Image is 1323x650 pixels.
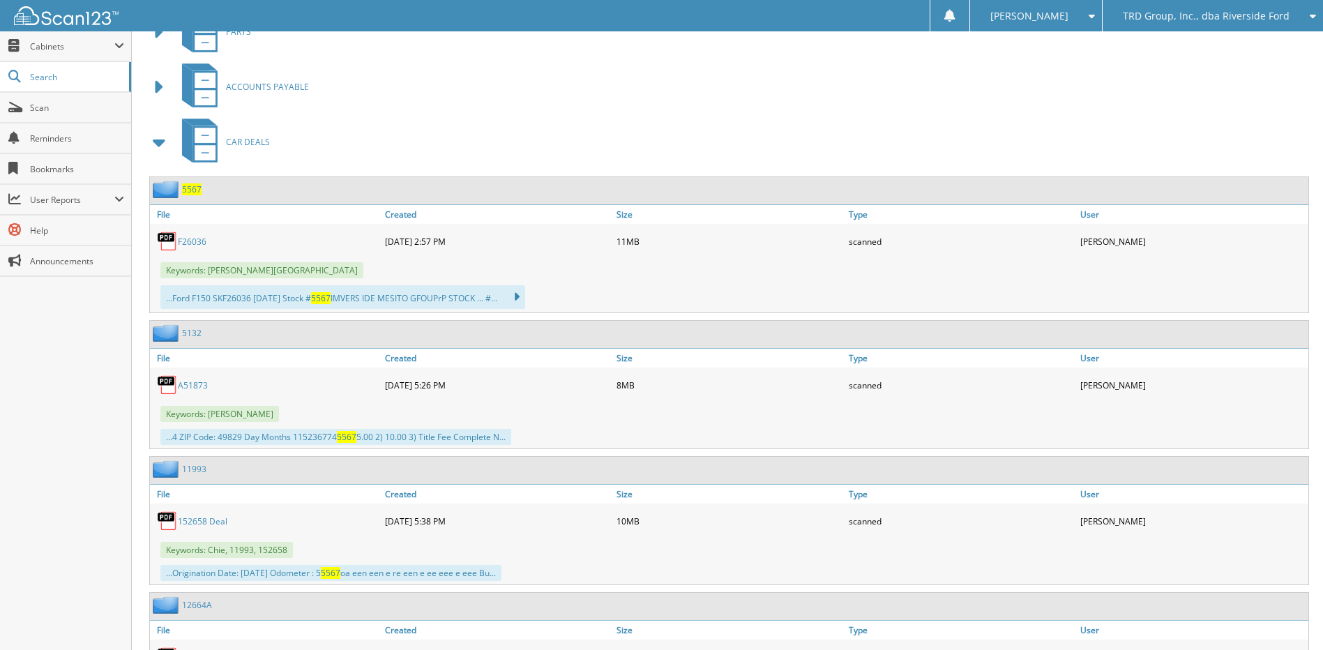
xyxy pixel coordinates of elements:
[153,324,182,342] img: folder2.png
[153,460,182,478] img: folder2.png
[381,371,613,399] div: [DATE] 5:26 PM
[153,596,182,614] img: folder2.png
[311,292,331,304] span: 5567
[150,349,381,368] a: File
[381,227,613,255] div: [DATE] 2:57 PM
[613,349,845,368] a: Size
[1077,227,1308,255] div: [PERSON_NAME]
[321,567,340,579] span: 5567
[613,227,845,255] div: 11MB
[226,26,251,38] span: PARTS
[845,507,1077,535] div: scanned
[845,621,1077,640] a: Type
[30,102,124,114] span: Scan
[1077,507,1308,535] div: [PERSON_NAME]
[157,511,178,531] img: PDF.png
[157,375,178,395] img: PDF.png
[381,485,613,504] a: Created
[182,183,202,195] a: 5567
[226,136,270,148] span: CAR DEALS
[160,285,525,309] div: ...Ford F150 SKF26036 [DATE] Stock # IMVERS IDE MESITO GFOUPrP STOCK ... #...
[182,327,202,339] a: 5132
[160,406,279,422] span: Keywords: [PERSON_NAME]
[1123,12,1290,20] span: TRD Group, Inc., dba Riverside Ford
[160,565,501,581] div: ...Origination Date: [DATE] Odometer : 5 oa een een e re een e ee eee e eee Bu...
[182,599,212,611] a: 12664A
[1077,621,1308,640] a: User
[845,227,1077,255] div: scanned
[178,515,227,527] a: 152658 Deal
[30,194,114,206] span: User Reports
[381,621,613,640] a: Created
[174,4,251,59] a: PARTS
[381,507,613,535] div: [DATE] 5:38 PM
[174,114,270,169] a: CAR DEALS
[381,349,613,368] a: Created
[153,181,182,198] img: folder2.png
[30,255,124,267] span: Announcements
[150,205,381,224] a: File
[150,485,381,504] a: File
[845,349,1077,368] a: Type
[1077,485,1308,504] a: User
[613,371,845,399] div: 8MB
[160,429,511,445] div: ...4 ZIP Code: 49829 Day Months 115236774 5.00 2) 10.00 3) Title Fee Complete N...
[150,621,381,640] a: File
[30,71,122,83] span: Search
[845,371,1077,399] div: scanned
[14,6,119,25] img: scan123-logo-white.svg
[1077,205,1308,224] a: User
[1253,583,1323,650] iframe: Chat Widget
[157,231,178,252] img: PDF.png
[845,205,1077,224] a: Type
[845,485,1077,504] a: Type
[160,262,363,278] span: Keywords: [PERSON_NAME][GEOGRAPHIC_DATA]
[381,205,613,224] a: Created
[30,133,124,144] span: Reminders
[174,59,309,114] a: ACCOUNTS PAYABLE
[613,485,845,504] a: Size
[613,205,845,224] a: Size
[178,379,208,391] a: A51873
[30,163,124,175] span: Bookmarks
[1077,371,1308,399] div: [PERSON_NAME]
[613,621,845,640] a: Size
[178,236,206,248] a: F26036
[182,463,206,475] a: 11993
[226,81,309,93] span: ACCOUNTS PAYABLE
[613,507,845,535] div: 10MB
[337,431,356,443] span: 5567
[30,225,124,236] span: Help
[30,40,114,52] span: Cabinets
[1077,349,1308,368] a: User
[160,542,293,558] span: Keywords: Chie, 11993, 152658
[990,12,1068,20] span: [PERSON_NAME]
